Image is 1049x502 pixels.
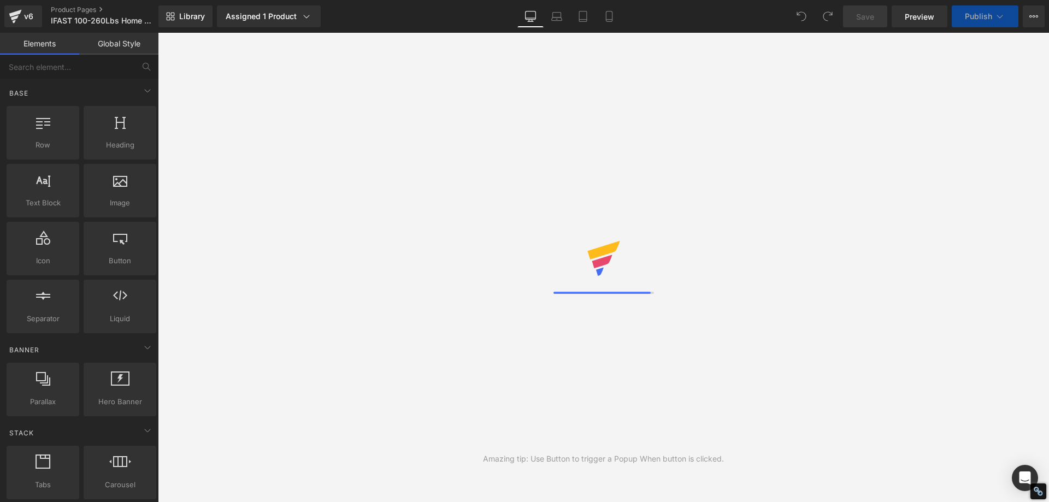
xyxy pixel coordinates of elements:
a: v6 [4,5,42,27]
div: Amazing tip: Use Button to trigger a Popup When button is clicked. [483,453,724,465]
button: More [1023,5,1045,27]
div: v6 [22,9,36,23]
a: New Library [158,5,213,27]
a: Global Style [79,33,158,55]
span: Separator [10,313,76,324]
span: Heading [87,139,153,151]
a: Mobile [596,5,622,27]
div: Restore Info Box &#10;&#10;NoFollow Info:&#10; META-Robots NoFollow: &#09;true&#10; META-Robots N... [1033,486,1044,497]
span: Publish [965,12,992,21]
span: Save [856,11,874,22]
span: IFAST 100-260Lbs Home Gym Package 3 Colors [51,16,156,25]
a: Desktop [517,5,544,27]
div: Assigned 1 Product [226,11,312,22]
a: Product Pages [51,5,176,14]
span: Text Block [10,197,76,209]
span: Stack [8,428,35,438]
a: Tablet [570,5,596,27]
span: Parallax [10,396,76,407]
span: Carousel [87,479,153,491]
span: Liquid [87,313,153,324]
div: Open Intercom Messenger [1012,465,1038,491]
span: Row [10,139,76,151]
a: Preview [892,5,947,27]
span: Button [87,255,153,267]
span: Preview [905,11,934,22]
span: Hero Banner [87,396,153,407]
button: Undo [791,5,812,27]
button: Publish [952,5,1018,27]
span: Base [8,88,30,98]
button: Redo [817,5,839,27]
a: Laptop [544,5,570,27]
span: Image [87,197,153,209]
span: Library [179,11,205,21]
span: Tabs [10,479,76,491]
span: Banner [8,345,40,355]
span: Icon [10,255,76,267]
